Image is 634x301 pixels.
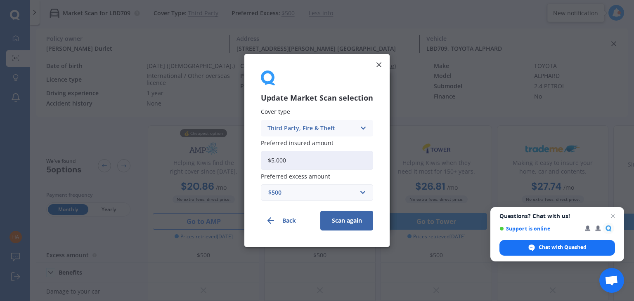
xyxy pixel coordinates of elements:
[320,211,373,230] button: Scan again
[499,226,579,232] span: Support is online
[499,213,615,219] span: Questions? Chat with us!
[261,93,373,103] h3: Update Market Scan selection
[267,124,356,133] div: Third Party, Fire & Theft
[261,108,290,116] span: Cover type
[261,139,334,147] span: Preferred insured amount
[261,151,373,170] input: Enter amount
[499,240,615,256] span: Chat with Quashed
[261,172,330,180] span: Preferred excess amount
[539,244,587,251] span: Chat with Quashed
[268,188,356,197] div: $500
[261,211,314,230] button: Back
[599,268,624,293] a: Open chat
